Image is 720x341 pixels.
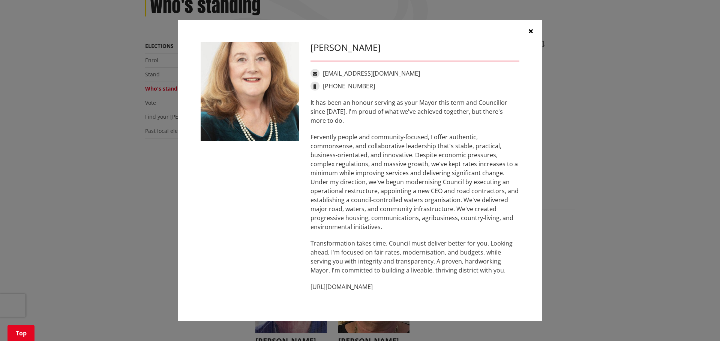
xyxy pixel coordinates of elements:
[310,42,519,53] h3: [PERSON_NAME]
[310,133,519,231] p: Fervently people and community-focused, I offer authentic, commonsense, and collaborative leaders...
[323,69,420,77] a: [EMAIL_ADDRESS][DOMAIN_NAME]
[685,310,712,337] iframe: Messenger Launcher
[310,98,519,125] p: It has been an honour serving as your Mayor this term and Councillor since [DATE]. I'm proud of w...
[310,282,519,291] p: [URL][DOMAIN_NAME]
[7,325,34,341] a: Top
[201,42,299,141] img: WO-M__CHURCH_J__UwGuY
[310,239,519,275] p: Transformation takes time. Council must deliver better for you. Looking ahead, I'm focused on fai...
[323,82,375,90] a: [PHONE_NUMBER]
